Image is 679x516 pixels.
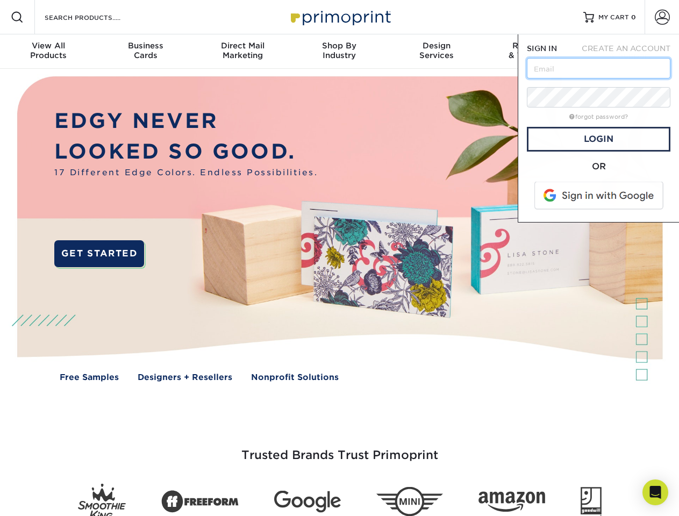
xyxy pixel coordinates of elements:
[54,137,318,167] p: LOOKED SO GOOD.
[194,41,291,51] span: Direct Mail
[274,491,341,513] img: Google
[388,41,485,51] span: Design
[291,34,388,69] a: Shop ByIndustry
[291,41,388,60] div: Industry
[25,422,654,475] h3: Trusted Brands Trust Primoprint
[388,41,485,60] div: Services
[527,160,670,173] div: OR
[598,13,629,22] span: MY CART
[44,11,148,24] input: SEARCH PRODUCTS.....
[582,44,670,53] span: CREATE AN ACCOUNT
[54,240,144,267] a: GET STARTED
[485,41,582,51] span: Resources
[642,479,668,505] div: Open Intercom Messenger
[527,127,670,152] a: Login
[388,34,485,69] a: DesignServices
[251,371,339,384] a: Nonprofit Solutions
[527,58,670,78] input: Email
[138,371,232,384] a: Designers + Resellers
[478,492,545,512] img: Amazon
[291,41,388,51] span: Shop By
[97,34,194,69] a: BusinessCards
[194,41,291,60] div: Marketing
[60,371,119,384] a: Free Samples
[581,487,602,516] img: Goodwill
[527,44,557,53] span: SIGN IN
[54,167,318,179] span: 17 Different Edge Colors. Endless Possibilities.
[286,5,394,28] img: Primoprint
[631,13,636,21] span: 0
[97,41,194,51] span: Business
[97,41,194,60] div: Cards
[54,106,318,137] p: EDGY NEVER
[485,41,582,60] div: & Templates
[194,34,291,69] a: Direct MailMarketing
[569,113,628,120] a: forgot password?
[485,34,582,69] a: Resources& Templates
